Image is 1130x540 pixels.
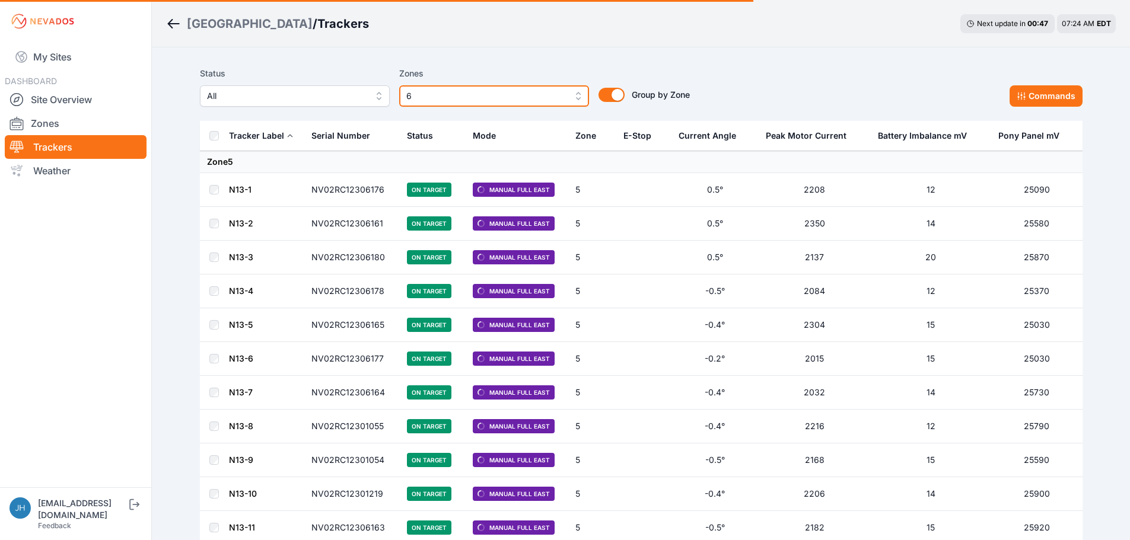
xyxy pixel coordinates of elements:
img: jhaberkorn@invenergy.com [9,497,31,519]
div: Zone [575,130,596,142]
a: N13-9 [229,455,253,465]
div: Battery Imbalance mV [878,130,967,142]
a: N13-10 [229,488,257,499]
a: Trackers [5,135,147,159]
td: 5 [568,342,616,376]
a: N13-11 [229,522,255,532]
span: / [313,15,317,32]
td: 2168 [759,443,871,477]
td: NV02RC12306178 [304,274,400,308]
td: NV02RC12301055 [304,410,400,443]
button: Pony Panel mV [998,122,1069,150]
a: N13-5 [229,319,253,330]
div: Peak Motor Current [766,130,846,142]
a: N13-4 [229,286,253,296]
span: Manual Full East [473,183,555,197]
span: On Target [407,284,451,298]
td: 25030 [991,308,1082,342]
td: 25370 [991,274,1082,308]
td: 20 [871,241,992,274]
span: Manual Full East [473,385,555,400]
span: Manual Full East [473,216,555,231]
a: Feedback [38,521,71,530]
td: 25590 [991,443,1082,477]
td: 15 [871,342,992,376]
div: Status [407,130,433,142]
img: Nevados [9,12,76,31]
span: EDT [1097,19,1111,28]
td: 2032 [759,376,871,410]
td: 5 [568,308,616,342]
nav: Breadcrumb [166,8,369,39]
td: 25900 [991,477,1082,511]
label: Zones [399,66,589,81]
button: 6 [399,85,589,107]
td: 2206 [759,477,871,511]
td: 2216 [759,410,871,443]
a: N13-8 [229,421,253,431]
td: NV02RC12306164 [304,376,400,410]
td: -0.4° [671,308,759,342]
span: 07:24 AM [1062,19,1094,28]
td: 5 [568,241,616,274]
td: 5 [568,477,616,511]
td: 5 [568,410,616,443]
a: Site Overview [5,88,147,111]
div: 00 : 47 [1027,19,1049,28]
td: 25730 [991,376,1082,410]
span: Manual Full East [473,487,555,501]
td: 2350 [759,207,871,241]
td: 15 [871,308,992,342]
span: On Target [407,352,451,366]
td: NV02RC12306177 [304,342,400,376]
span: On Target [407,453,451,467]
span: On Target [407,250,451,264]
button: Tracker Label [229,122,294,150]
span: On Target [407,216,451,231]
span: On Target [407,419,451,433]
td: NV02RC12301054 [304,443,400,477]
div: [EMAIL_ADDRESS][DOMAIN_NAME] [38,497,127,521]
a: My Sites [5,43,147,71]
td: -0.4° [671,477,759,511]
td: 2137 [759,241,871,274]
span: Manual Full East [473,318,555,332]
td: 0.5° [671,173,759,207]
span: Manual Full East [473,352,555,366]
td: 5 [568,207,616,241]
a: Zones [5,111,147,135]
a: N13-6 [229,353,253,363]
label: Status [200,66,390,81]
td: 25030 [991,342,1082,376]
td: 25870 [991,241,1082,274]
td: -0.5° [671,443,759,477]
td: 5 [568,173,616,207]
td: 25580 [991,207,1082,241]
td: -0.2° [671,342,759,376]
button: E-Stop [623,122,661,150]
td: 0.5° [671,207,759,241]
td: 5 [568,443,616,477]
a: N13-3 [229,252,253,262]
span: On Target [407,183,451,197]
td: 2208 [759,173,871,207]
span: Group by Zone [632,90,690,100]
td: NV02RC12306180 [304,241,400,274]
button: Status [407,122,443,150]
td: NV02RC12306165 [304,308,400,342]
td: 12 [871,274,992,308]
span: Manual Full East [473,250,555,264]
td: 25090 [991,173,1082,207]
td: NV02RC12306176 [304,173,400,207]
a: [GEOGRAPHIC_DATA] [187,15,313,32]
div: Pony Panel mV [998,130,1059,142]
div: Serial Number [311,130,370,142]
button: Current Angle [679,122,746,150]
div: Tracker Label [229,130,284,142]
td: 14 [871,207,992,241]
button: Mode [473,122,505,150]
td: 2015 [759,342,871,376]
td: NV02RC12306161 [304,207,400,241]
button: Zone [575,122,606,150]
